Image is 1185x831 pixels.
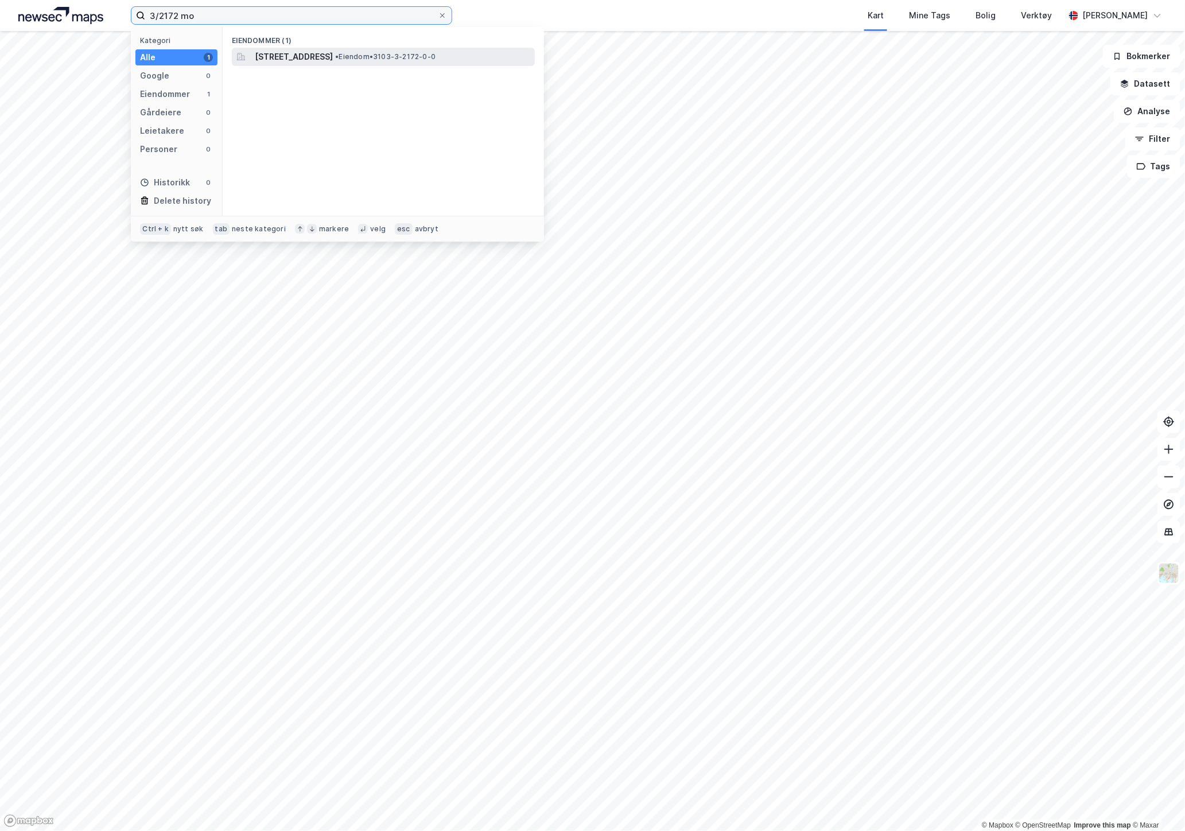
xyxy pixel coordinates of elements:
[140,223,171,235] div: Ctrl + k
[1114,100,1180,123] button: Analyse
[1125,127,1180,150] button: Filter
[154,194,211,208] div: Delete history
[1128,776,1185,831] div: Kontrollprogram for chat
[140,106,181,119] div: Gårdeiere
[204,145,213,154] div: 0
[232,224,286,234] div: neste kategori
[18,7,103,24] img: logo.a4113a55bc3d86da70a041830d287a7e.svg
[868,9,884,22] div: Kart
[3,814,54,828] a: Mapbox homepage
[204,71,213,80] div: 0
[395,223,413,235] div: esc
[370,224,386,234] div: velg
[140,176,190,189] div: Historikk
[1103,45,1180,68] button: Bokmerker
[319,224,349,234] div: markere
[255,50,333,64] span: [STREET_ADDRESS]
[1021,9,1052,22] div: Verktøy
[204,53,213,62] div: 1
[982,821,1013,829] a: Mapbox
[140,51,156,64] div: Alle
[415,224,438,234] div: avbryt
[140,36,217,45] div: Kategori
[1158,562,1180,584] img: Z
[145,7,438,24] input: Søk på adresse, matrikkel, gårdeiere, leietakere eller personer
[909,9,950,22] div: Mine Tags
[1074,821,1131,829] a: Improve this map
[1110,72,1180,95] button: Datasett
[1016,821,1071,829] a: OpenStreetMap
[335,52,436,61] span: Eiendom • 3103-3-2172-0-0
[204,178,213,187] div: 0
[140,142,177,156] div: Personer
[140,69,169,83] div: Google
[335,52,339,61] span: •
[204,126,213,135] div: 0
[976,9,996,22] div: Bolig
[204,90,213,99] div: 1
[213,223,230,235] div: tab
[173,224,204,234] div: nytt søk
[223,27,544,48] div: Eiendommer (1)
[140,124,184,138] div: Leietakere
[204,108,213,117] div: 0
[1083,9,1148,22] div: [PERSON_NAME]
[1128,776,1185,831] iframe: Chat Widget
[140,87,190,101] div: Eiendommer
[1127,155,1180,178] button: Tags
